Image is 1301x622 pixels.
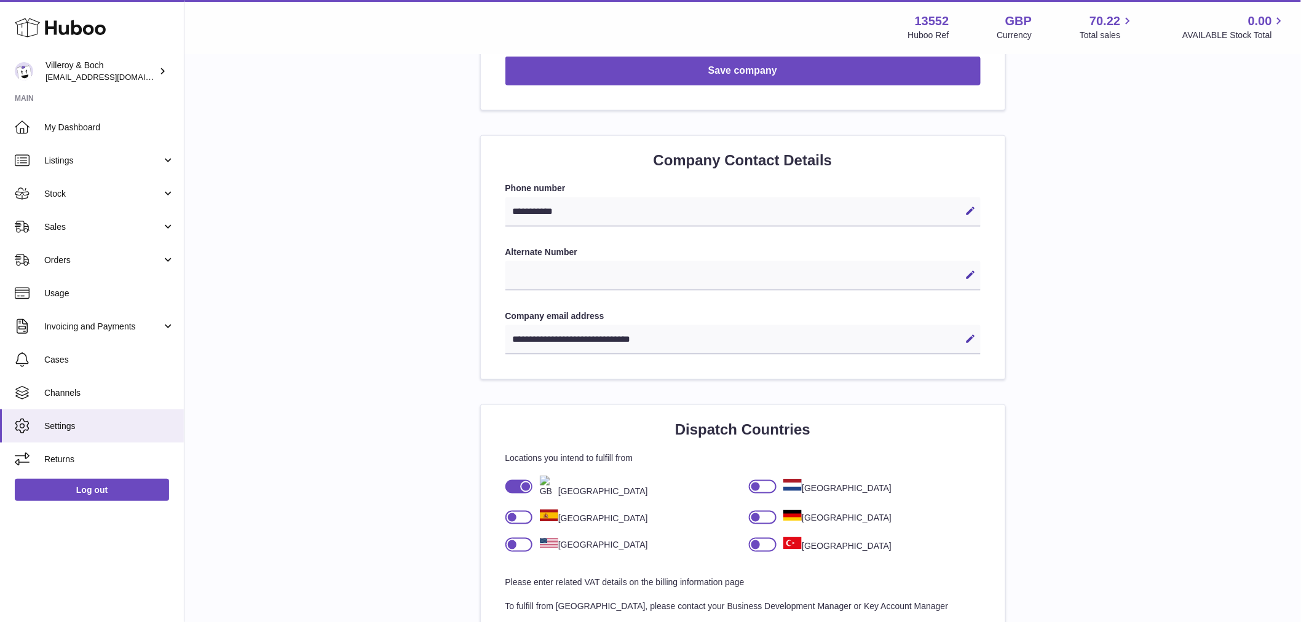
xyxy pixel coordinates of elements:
div: Currency [997,30,1032,41]
div: [GEOGRAPHIC_DATA] [532,538,647,551]
p: Locations you intend to fulfill from [505,452,981,464]
img: GB [540,476,558,497]
span: Orders [44,254,162,266]
img: internalAdmin-13552@internal.huboo.com [15,62,33,81]
span: Usage [44,288,175,299]
span: My Dashboard [44,122,175,133]
p: To fulfill from [GEOGRAPHIC_DATA], please contact your Business Development Manager or Key Accoun... [505,601,981,613]
div: Villeroy & Boch [45,60,156,83]
span: [EMAIL_ADDRESS][DOMAIN_NAME] [45,72,181,82]
div: [GEOGRAPHIC_DATA] [777,537,892,553]
span: Listings [44,155,162,167]
p: Please enter related VAT details on the billing information page [505,577,981,589]
a: 70.22 Total sales [1080,13,1134,41]
span: Returns [44,454,175,465]
img: NL [783,479,802,491]
strong: 13552 [915,13,949,30]
span: Cases [44,354,175,366]
strong: GBP [1005,13,1032,30]
span: Settings [44,420,175,432]
img: TR [783,537,802,549]
span: Stock [44,188,162,200]
label: Company email address [505,310,981,322]
div: [GEOGRAPHIC_DATA] [777,510,892,524]
div: Huboo Ref [908,30,949,41]
img: DE [783,510,802,521]
span: AVAILABLE Stock Total [1182,30,1286,41]
a: Log out [15,479,169,501]
div: [GEOGRAPHIC_DATA] [532,510,647,525]
span: Invoicing and Payments [44,321,162,333]
label: Alternate Number [505,246,981,258]
div: [GEOGRAPHIC_DATA] [777,479,892,494]
h2: Dispatch Countries [505,420,981,439]
div: [GEOGRAPHIC_DATA] [532,476,647,497]
a: 0.00 AVAILABLE Stock Total [1182,13,1286,41]
span: 0.00 [1248,13,1272,30]
h2: Company Contact Details [505,151,981,170]
img: ES [540,510,558,522]
span: Total sales [1080,30,1134,41]
label: Phone number [505,183,981,194]
button: Save company [505,57,981,85]
img: US [540,538,558,548]
span: 70.22 [1089,13,1120,30]
span: Channels [44,387,175,399]
span: Sales [44,221,162,233]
